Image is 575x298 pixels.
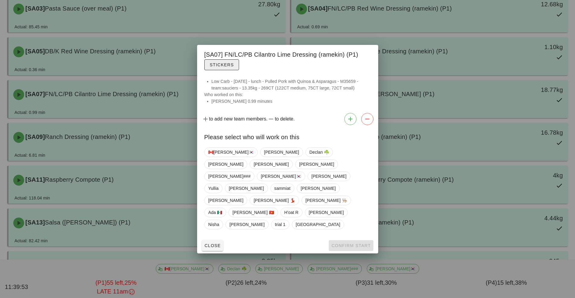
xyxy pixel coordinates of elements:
span: [PERSON_NAME] [308,208,343,217]
span: Nisha [208,220,219,229]
span: [PERSON_NAME] 🇻🇳 [232,208,274,217]
span: [PERSON_NAME] [254,160,289,169]
div: to add new team members. to delete. [197,111,378,127]
span: [PERSON_NAME] [229,184,264,193]
span: [PERSON_NAME] [301,184,336,193]
span: [PERSON_NAME] [299,160,334,169]
span: [PERSON_NAME] [264,148,299,157]
span: 🇨🇦[PERSON_NAME]🇰🇷 [208,148,254,157]
button: Stickers [204,59,239,70]
span: H'oat R [284,208,298,217]
span: Stickers [209,62,234,67]
span: [PERSON_NAME] 💃🏽 [254,196,295,205]
div: Who worked on this: [197,78,378,111]
span: [PERSON_NAME] [208,160,243,169]
span: [PERSON_NAME]### [208,172,251,181]
span: Close [204,243,221,248]
span: trial 1 [275,220,285,229]
span: sammiat [274,184,290,193]
span: [GEOGRAPHIC_DATA] [295,220,340,229]
span: Declan ☘️ [309,148,329,157]
span: [PERSON_NAME] [311,172,346,181]
div: [SA07] FN/LC/PB Cilantro Lime Dressing (ramekin) (P1) [197,45,378,73]
span: [PERSON_NAME] [208,196,243,205]
span: [PERSON_NAME] [229,220,264,229]
li: [PERSON_NAME] 0.99 minutes [212,98,371,105]
div: Please select who will work on this [197,127,378,145]
li: Low Carb - [DATE] - lunch - Pulled Pork with Quinoa & Asparagus - M35659 - team:sauciers - 13.35k... [212,78,371,91]
button: Close [202,240,223,251]
span: Ada 🇲🇽 [208,208,222,217]
span: [PERSON_NAME]🇰🇷 [261,172,301,181]
span: [PERSON_NAME] 👨🏼‍🍳 [305,196,347,205]
span: Yullia [208,184,219,193]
